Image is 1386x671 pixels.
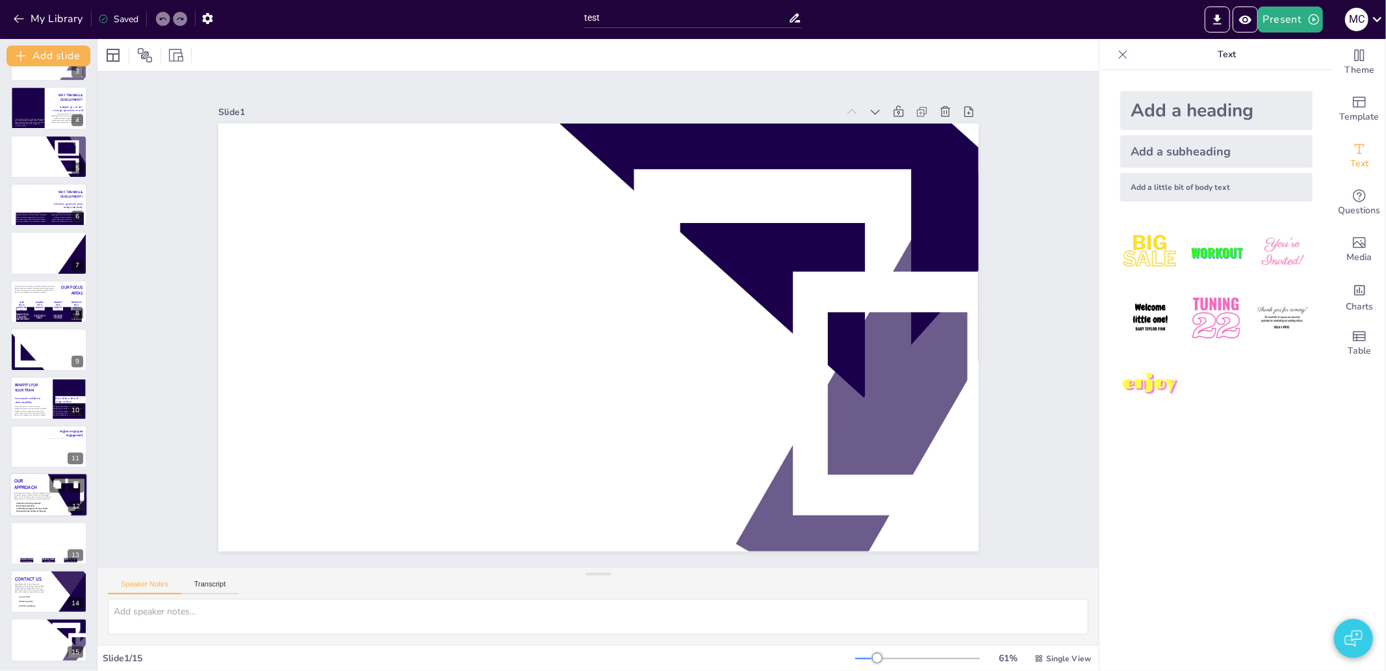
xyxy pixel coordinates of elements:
[1252,222,1313,283] img: 3.jpeg
[1046,653,1091,664] span: Single View
[1186,288,1246,349] img: 5.jpeg
[71,66,83,77] div: 3
[49,477,65,493] button: Duplicate Slide
[1345,8,1368,31] div: M C
[1339,204,1381,218] span: Questions
[32,526,66,533] span: OUR BEST TEAM
[10,231,87,274] div: 7
[17,301,27,312] span: CORE SKILLS DEVELOPMENT
[68,501,84,513] div: 12
[1120,288,1181,349] img: 4.jpeg
[584,8,789,27] input: Insert title
[181,580,239,594] button: Transcript
[1120,173,1313,202] div: Add a little bit of body text
[34,315,45,319] span: LEADING WITH IMPACT
[10,425,87,468] div: 11
[1348,344,1371,358] span: Table
[103,45,123,66] div: Layout
[68,646,83,658] div: 15
[10,280,87,323] div: 8
[1333,179,1385,226] div: Get real-time input from your audience
[71,163,83,174] div: 5
[68,453,83,464] div: 11
[10,570,87,613] div: 14
[108,580,181,594] button: Speaker Notes
[1340,110,1380,124] span: Template
[6,46,90,66] button: Add slide
[71,114,83,126] div: 4
[1347,250,1372,265] span: Media
[10,86,87,129] div: 4
[1205,7,1230,33] button: Export to PowerPoint
[10,8,88,29] button: My Library
[71,356,83,367] div: 9
[71,314,82,321] span: SPEAKING WITH CONFIDENCE
[10,183,87,226] div: 6
[1346,300,1373,314] span: Charts
[10,618,87,661] div: 15
[14,314,29,321] span: COMMUNICATION, TEAMWORK, PROBLEM-SOLVING
[1333,86,1385,133] div: Add ready made slides
[68,477,84,493] button: Delete Slide
[68,404,83,416] div: 10
[1233,7,1258,33] button: Preview Presentation
[68,549,83,561] div: 13
[36,301,44,312] span: LEADERSHIP & MANAGEMENT
[68,598,83,609] div: 14
[53,315,62,319] span: UNLOCKING POTENTIAL
[1120,354,1181,415] img: 7.jpeg
[10,473,88,517] div: 12
[54,301,62,312] span: INNOVATION & CREATIVITY
[71,308,83,319] div: 8
[10,376,87,419] div: 10
[15,66,47,75] span: Lorem ipsum dolor sit amet, consectetur adipiscing elit, sed do eiusmod tempor incididunt ut labo...
[15,397,41,403] span: Increased confidence and capability
[15,438,37,451] span: Real results that impact business growth
[1333,273,1385,320] div: Add charts and graphs
[218,106,838,118] div: Slide 1
[1120,222,1181,283] img: 1.jpeg
[15,382,38,393] span: BENEFITS FOR YOUR TEAM
[993,652,1024,664] div: 61 %
[1333,39,1385,86] div: Change the overall theme
[103,652,855,664] div: Slide 1 / 15
[10,328,87,371] div: 9
[316,188,452,207] span: Business Presentation
[53,397,79,403] span: Better collaboration & stronger culture
[71,211,83,222] div: 6
[15,141,39,150] span: WHY TRAINING & DEVELOPMENT?
[10,135,87,178] div: 5
[1120,91,1313,130] div: Add a heading
[1252,288,1313,349] img: 6.jpeg
[1120,135,1313,168] div: Add a subheading
[15,454,47,464] span: Lorem ipsum dolor sit amet, consectetur adipiscing elit, sed do eiusmod tempor incididunt ut labo...
[1333,133,1385,179] div: Add text boxes
[1344,63,1374,77] span: Theme
[71,259,83,271] div: 7
[1350,157,1368,171] span: Text
[166,45,186,66] div: Resize presentation
[1133,39,1320,70] p: Text
[15,153,43,160] span: Building stronger, more capable teams
[1333,320,1385,367] div: Add a table
[1258,7,1323,33] button: Present
[10,522,87,565] div: 13
[1333,226,1385,273] div: Add images, graphics, shapes or video
[261,442,540,499] span: Empowering People. Driving Performance. Inspiring Growth.
[1186,222,1246,283] img: 2.jpeg
[98,13,138,25] div: Saved
[1345,7,1368,33] button: M C
[137,47,153,63] span: Position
